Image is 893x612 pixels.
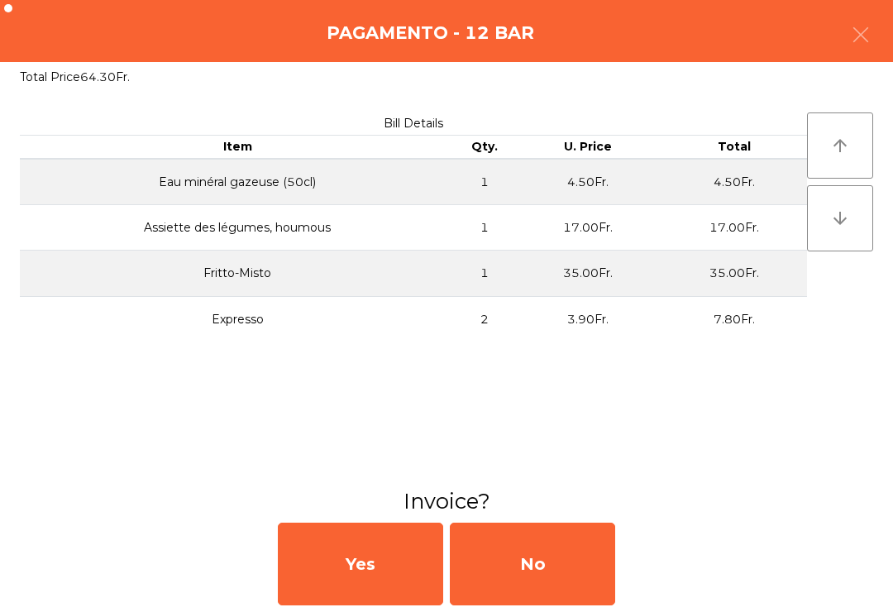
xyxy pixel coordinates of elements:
td: Eau minéral gazeuse (50cl) [20,159,456,205]
td: 3.90Fr. [514,296,661,342]
th: Qty. [456,136,515,159]
span: Total Price [20,69,80,84]
td: 35.00Fr. [514,251,661,296]
td: 2 [456,296,515,342]
td: 17.00Fr. [514,205,661,251]
td: 17.00Fr. [661,205,807,251]
td: 4.50Fr. [514,159,661,205]
td: Fritto-Misto [20,251,456,296]
span: 64.30Fr. [80,69,130,84]
td: 1 [456,251,515,296]
td: 1 [456,159,515,205]
td: Assiette des légumes, houmous [20,205,456,251]
div: No [450,523,615,605]
button: arrow_downward [807,185,873,251]
i: arrow_downward [830,208,850,228]
div: Yes [278,523,443,605]
th: Total [661,136,807,159]
h3: Invoice? [12,486,881,516]
td: 7.80Fr. [661,296,807,342]
button: arrow_upward [807,112,873,179]
span: Bill Details [384,116,443,131]
h4: Pagamento - 12 BAR [327,21,534,45]
td: 35.00Fr. [661,251,807,296]
td: Expresso [20,296,456,342]
th: U. Price [514,136,661,159]
i: arrow_upward [830,136,850,155]
td: 1 [456,205,515,251]
td: 4.50Fr. [661,159,807,205]
th: Item [20,136,456,159]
